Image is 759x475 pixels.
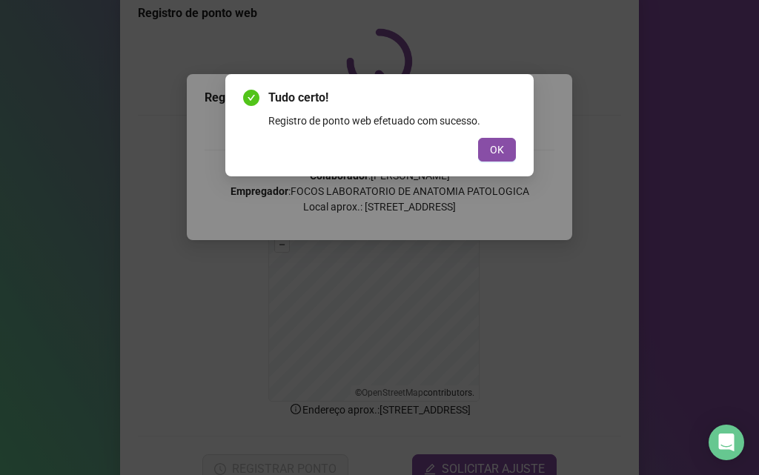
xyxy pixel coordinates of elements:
span: Tudo certo! [268,89,516,107]
span: OK [490,142,504,158]
div: Open Intercom Messenger [709,425,744,460]
button: OK [478,138,516,162]
div: Registro de ponto web efetuado com sucesso. [268,113,516,129]
span: check-circle [243,90,259,106]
